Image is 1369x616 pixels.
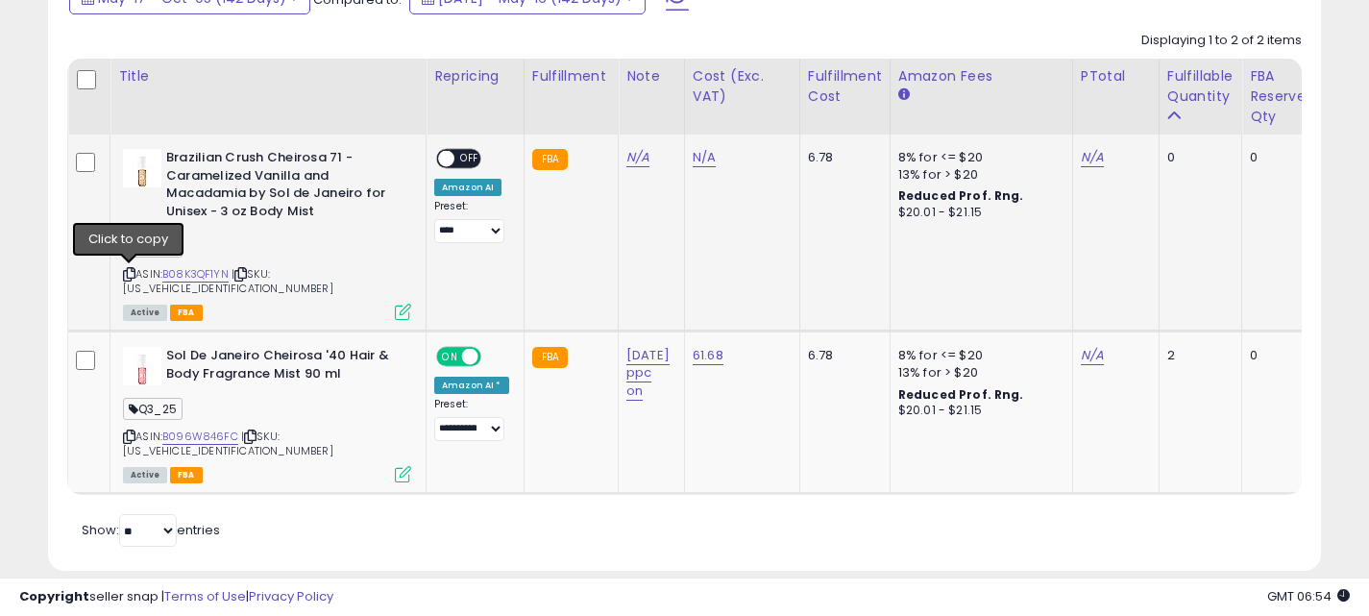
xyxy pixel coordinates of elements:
div: 13% for > $20 [898,166,1058,184]
b: Brazilian Crush Cheirosa 71 - Caramelized Vanilla and Macadamia by Sol de Janeiro for Unisex - 3 ... [166,149,400,225]
div: ASIN: [123,347,411,480]
span: | SKU: [US_VEHICLE_IDENTIFICATION_NUMBER] [123,266,333,295]
small: FBA [532,347,568,368]
div: 8% for <= $20 [898,149,1058,166]
span: OFF [454,151,485,167]
div: Fulfillment [532,66,610,86]
div: 6.78 [808,347,875,364]
span: All listings currently available for purchase on Amazon [123,467,167,483]
a: N/A [693,148,716,167]
small: FBA [532,149,568,170]
div: 0 [1250,347,1308,364]
b: Sol De Janeiro Cheirosa '40 Hair & Body Fragrance Mist 90 ml [166,347,400,387]
span: | SKU: [US_VEHICLE_IDENTIFICATION_NUMBER] [123,429,333,457]
a: N/A [1081,346,1104,365]
b: Reduced Prof. Rng. [898,386,1024,403]
a: [DATE] ppc on [626,346,670,400]
div: PTotal [1081,66,1151,86]
div: 6.78 [808,149,875,166]
div: $20.01 - $21.15 [898,403,1058,419]
span: ON [438,349,462,365]
div: Fulfillable Quantity [1167,66,1234,107]
div: 8% for <= $20 [898,347,1058,364]
th: CSV column name: cust_attr_1_PTotal [1072,59,1159,135]
div: ASIN: [123,149,411,318]
div: Repricing [434,66,516,86]
span: 2025-10-6 06:54 GMT [1267,587,1350,605]
span: OFF [478,349,509,365]
div: Amazon AI * [434,377,509,394]
a: N/A [1081,148,1104,167]
div: Displaying 1 to 2 of 2 items [1141,32,1302,50]
span: FBA [170,305,203,321]
div: Preset: [434,398,509,441]
small: Amazon Fees. [898,86,910,104]
strong: Copyright [19,587,89,605]
a: B08K3QF1YN [162,266,229,283]
span: All listings currently available for purchase on Amazon [123,305,167,321]
img: 31fI+NUjtaL._SL40_.jpg [123,149,161,187]
div: Fulfillment Cost [808,66,882,107]
div: 0 [1167,149,1227,166]
div: 2 [1167,347,1227,364]
a: N/A [626,148,649,167]
span: FBA [170,467,203,483]
div: Amazon AI [434,179,501,196]
div: FBA Reserved Qty [1250,66,1314,127]
div: 0 [1250,149,1308,166]
a: B096W846FC [162,429,238,445]
span: Show: entries [82,521,220,539]
a: Terms of Use [164,587,246,605]
div: Note [626,66,676,86]
div: Amazon Fees [898,66,1064,86]
b: Reduced Prof. Rng. [898,187,1024,204]
div: 13% for > $20 [898,364,1058,382]
span: Q3_25 [123,235,183,258]
div: Preset: [434,200,509,243]
div: Title [118,66,418,86]
div: Cost (Exc. VAT) [693,66,792,107]
div: $20.01 - $21.15 [898,205,1058,221]
a: Privacy Policy [249,587,333,605]
img: 31bGPD0punL._SL40_.jpg [123,347,161,385]
span: Q3_25 [123,398,183,420]
a: 61.68 [693,346,723,365]
div: seller snap | | [19,588,333,606]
